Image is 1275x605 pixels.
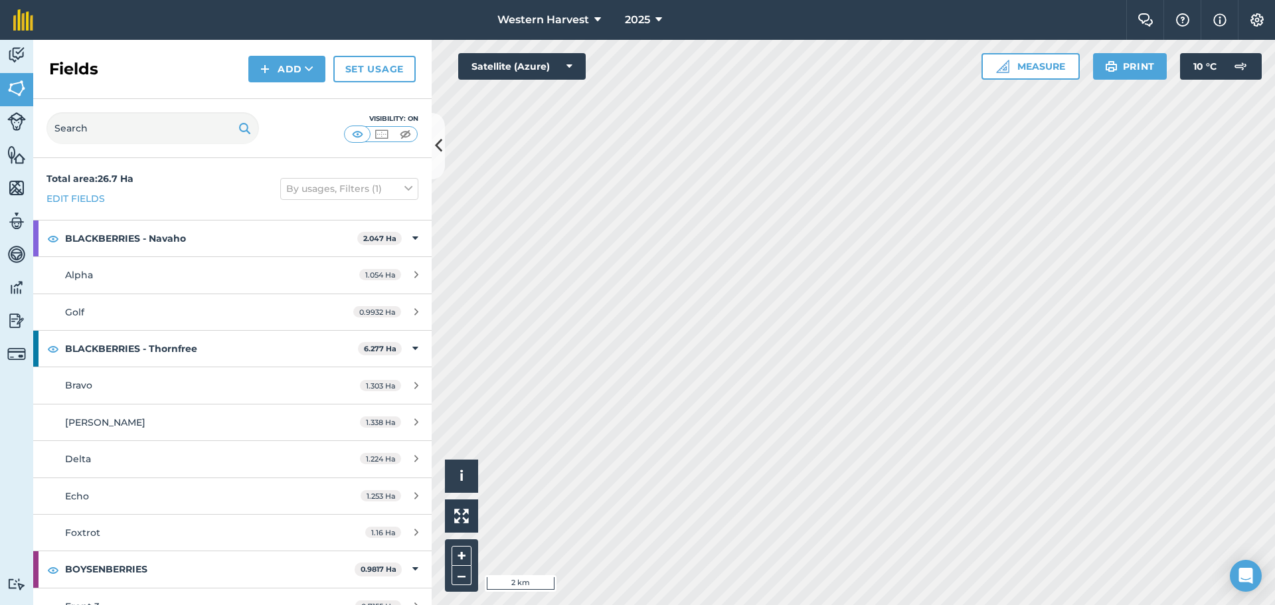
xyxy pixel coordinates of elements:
a: Set usage [333,56,416,82]
img: svg+xml;base64,PHN2ZyB4bWxucz0iaHR0cDovL3d3dy53My5vcmcvMjAwMC9zdmciIHdpZHRoPSI1MCIgaGVpZ2h0PSI0MC... [349,128,366,141]
span: Golf [65,306,84,318]
div: Open Intercom Messenger [1230,560,1262,592]
span: [PERSON_NAME] [65,416,145,428]
img: Four arrows, one pointing top left, one top right, one bottom right and the last bottom left [454,509,469,523]
img: svg+xml;base64,PD94bWwgdmVyc2lvbj0iMS4wIiBlbmNvZGluZz0idXRmLTgiPz4KPCEtLSBHZW5lcmF0b3I6IEFkb2JlIE... [7,244,26,264]
span: Bravo [65,379,92,391]
button: + [452,546,471,566]
a: Edit fields [46,191,105,206]
a: Delta1.224 Ha [33,441,432,477]
strong: BOYSENBERRIES [65,551,355,587]
span: Foxtrot [65,527,100,539]
strong: Total area : 26.7 Ha [46,173,133,185]
span: 1.253 Ha [361,490,401,501]
span: 2025 [625,12,650,28]
button: i [445,460,478,493]
h2: Fields [49,58,98,80]
strong: 0.9817 Ha [361,564,396,574]
img: svg+xml;base64,PD94bWwgdmVyc2lvbj0iMS4wIiBlbmNvZGluZz0idXRmLTgiPz4KPCEtLSBHZW5lcmF0b3I6IEFkb2JlIE... [1227,53,1254,80]
button: By usages, Filters (1) [280,178,418,199]
img: svg+xml;base64,PHN2ZyB4bWxucz0iaHR0cDovL3d3dy53My5vcmcvMjAwMC9zdmciIHdpZHRoPSI1NiIgaGVpZ2h0PSI2MC... [7,178,26,198]
img: Ruler icon [996,60,1009,73]
img: svg+xml;base64,PD94bWwgdmVyc2lvbj0iMS4wIiBlbmNvZGluZz0idXRmLTgiPz4KPCEtLSBHZW5lcmF0b3I6IEFkb2JlIE... [7,311,26,331]
span: Echo [65,490,89,502]
img: svg+xml;base64,PD94bWwgdmVyc2lvbj0iMS4wIiBlbmNvZGluZz0idXRmLTgiPz4KPCEtLSBHZW5lcmF0b3I6IEFkb2JlIE... [7,45,26,65]
img: svg+xml;base64,PHN2ZyB4bWxucz0iaHR0cDovL3d3dy53My5vcmcvMjAwMC9zdmciIHdpZHRoPSIxOCIgaGVpZ2h0PSIyNC... [47,562,59,578]
button: Print [1093,53,1167,80]
span: 10 ° C [1193,53,1217,80]
img: svg+xml;base64,PD94bWwgdmVyc2lvbj0iMS4wIiBlbmNvZGluZz0idXRmLTgiPz4KPCEtLSBHZW5lcmF0b3I6IEFkb2JlIE... [7,578,26,590]
span: Alpha [65,269,93,281]
a: [PERSON_NAME]1.338 Ha [33,404,432,440]
img: svg+xml;base64,PHN2ZyB4bWxucz0iaHR0cDovL3d3dy53My5vcmcvMjAwMC9zdmciIHdpZHRoPSIxOCIgaGVpZ2h0PSIyNC... [47,230,59,246]
img: svg+xml;base64,PD94bWwgdmVyc2lvbj0iMS4wIiBlbmNvZGluZz0idXRmLTgiPz4KPCEtLSBHZW5lcmF0b3I6IEFkb2JlIE... [7,211,26,231]
img: svg+xml;base64,PHN2ZyB4bWxucz0iaHR0cDovL3d3dy53My5vcmcvMjAwMC9zdmciIHdpZHRoPSI1MCIgaGVpZ2h0PSI0MC... [397,128,414,141]
button: – [452,566,471,585]
img: svg+xml;base64,PD94bWwgdmVyc2lvbj0iMS4wIiBlbmNvZGluZz0idXRmLTgiPz4KPCEtLSBHZW5lcmF0b3I6IEFkb2JlIE... [7,112,26,131]
img: svg+xml;base64,PHN2ZyB4bWxucz0iaHR0cDovL3d3dy53My5vcmcvMjAwMC9zdmciIHdpZHRoPSIxNyIgaGVpZ2h0PSIxNy... [1213,12,1227,28]
a: Alpha1.054 Ha [33,257,432,293]
strong: 2.047 Ha [363,234,396,243]
button: Measure [981,53,1080,80]
strong: BLACKBERRIES - Navaho [65,220,357,256]
strong: BLACKBERRIES - Thornfree [65,331,358,367]
strong: 6.277 Ha [364,344,396,353]
div: BOYSENBERRIES0.9817 Ha [33,551,432,587]
span: i [460,468,464,484]
img: svg+xml;base64,PD94bWwgdmVyc2lvbj0iMS4wIiBlbmNvZGluZz0idXRmLTgiPz4KPCEtLSBHZW5lcmF0b3I6IEFkb2JlIE... [7,345,26,363]
a: Foxtrot1.16 Ha [33,515,432,551]
div: Visibility: On [344,114,418,124]
img: svg+xml;base64,PHN2ZyB4bWxucz0iaHR0cDovL3d3dy53My5vcmcvMjAwMC9zdmciIHdpZHRoPSIxOSIgaGVpZ2h0PSIyNC... [1105,58,1118,74]
a: Echo1.253 Ha [33,478,432,514]
img: svg+xml;base64,PD94bWwgdmVyc2lvbj0iMS4wIiBlbmNvZGluZz0idXRmLTgiPz4KPCEtLSBHZW5lcmF0b3I6IEFkb2JlIE... [7,278,26,298]
div: BLACKBERRIES - Navaho2.047 Ha [33,220,432,256]
span: 1.303 Ha [360,380,401,391]
img: svg+xml;base64,PHN2ZyB4bWxucz0iaHR0cDovL3d3dy53My5vcmcvMjAwMC9zdmciIHdpZHRoPSI1MCIgaGVpZ2h0PSI0MC... [373,128,390,141]
img: A cog icon [1249,13,1265,27]
button: 10 °C [1180,53,1262,80]
img: fieldmargin Logo [13,9,33,31]
img: Two speech bubbles overlapping with the left bubble in the forefront [1138,13,1153,27]
button: Add [248,56,325,82]
span: 1.338 Ha [360,416,401,428]
span: 1.224 Ha [360,453,401,464]
a: Bravo1.303 Ha [33,367,432,403]
img: svg+xml;base64,PHN2ZyB4bWxucz0iaHR0cDovL3d3dy53My5vcmcvMjAwMC9zdmciIHdpZHRoPSI1NiIgaGVpZ2h0PSI2MC... [7,145,26,165]
span: 1.16 Ha [365,527,401,538]
span: 0.9932 Ha [353,306,401,317]
img: A question mark icon [1175,13,1191,27]
img: svg+xml;base64,PHN2ZyB4bWxucz0iaHR0cDovL3d3dy53My5vcmcvMjAwMC9zdmciIHdpZHRoPSIxNCIgaGVpZ2h0PSIyNC... [260,61,270,77]
a: Golf0.9932 Ha [33,294,432,330]
img: svg+xml;base64,PHN2ZyB4bWxucz0iaHR0cDovL3d3dy53My5vcmcvMjAwMC9zdmciIHdpZHRoPSIxOSIgaGVpZ2h0PSIyNC... [238,120,251,136]
img: svg+xml;base64,PHN2ZyB4bWxucz0iaHR0cDovL3d3dy53My5vcmcvMjAwMC9zdmciIHdpZHRoPSIxOCIgaGVpZ2h0PSIyNC... [47,341,59,357]
span: 1.054 Ha [359,269,401,280]
span: Delta [65,453,91,465]
img: svg+xml;base64,PHN2ZyB4bWxucz0iaHR0cDovL3d3dy53My5vcmcvMjAwMC9zdmciIHdpZHRoPSI1NiIgaGVpZ2h0PSI2MC... [7,78,26,98]
button: Satellite (Azure) [458,53,586,80]
span: Western Harvest [497,12,589,28]
div: BLACKBERRIES - Thornfree6.277 Ha [33,331,432,367]
input: Search [46,112,259,144]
